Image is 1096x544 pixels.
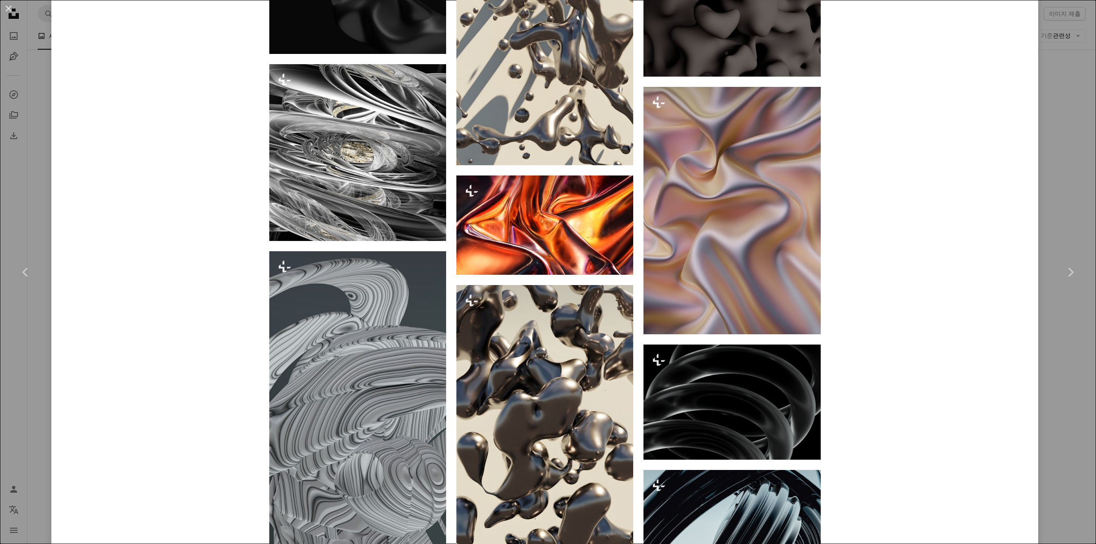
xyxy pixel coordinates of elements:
img: 반짝이는 금속 표면의 클로즈업 [456,175,633,275]
a: 연기의 소용돌이의 흑백 사진 [643,398,820,406]
a: 원형 개체의 컴퓨터 생성 이미지 [269,149,446,156]
img: 연기의 소용돌이의 흑백 사진 [643,345,820,460]
a: 물결 모양의 천을 클로즈업한 모습 [643,207,820,214]
a: 서로 위에 떠 있는 은색 물체 그룹 [456,4,633,12]
img: 물결 모양의 천을 클로즈업한 모습 [643,87,820,335]
img: 원형 개체의 컴퓨터 생성 이미지 [269,64,446,241]
a: 공중에 떠 있는 반짝이는 물체 그룹 [456,438,633,446]
a: 하트 무리의 흑백 사진 [643,23,820,30]
a: 물결 선과 곡선의 추상적 인 이미지 [269,404,446,412]
a: 다음 [1045,231,1096,313]
a: 반짝이는 금속 표면의 클로즈업 [456,221,633,229]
